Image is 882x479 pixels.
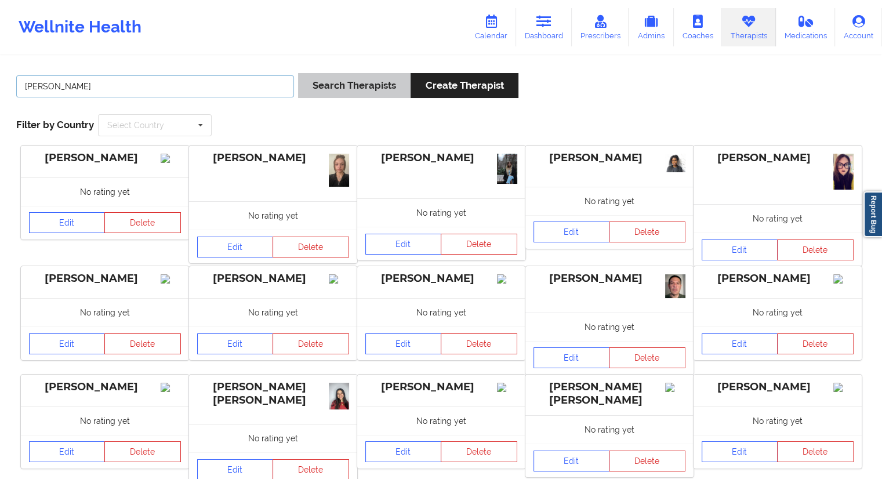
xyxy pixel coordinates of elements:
[197,333,274,354] a: Edit
[365,333,442,354] a: Edit
[107,121,164,129] div: Select Country
[357,298,525,326] div: No rating yet
[702,272,854,285] div: [PERSON_NAME]
[833,383,854,392] img: Image%2Fplaceholer-image.png
[21,407,189,435] div: No rating yet
[533,222,610,242] a: Edit
[189,298,357,326] div: No rating yet
[525,187,694,215] div: No rating yet
[863,191,882,237] a: Report Bug
[533,151,685,165] div: [PERSON_NAME]
[441,234,517,255] button: Delete
[273,333,349,354] button: Delete
[329,383,349,410] img: 78d184fb-c5fe-4392-a05d-203689400d80_bf309b4c-38b3-475b-a2d8-9582fba8e2a0IMG_4077.jpeg
[161,274,181,284] img: Image%2Fplaceholer-image.png
[161,154,181,163] img: Image%2Fplaceholer-image.png
[298,73,411,98] button: Search Therapists
[833,274,854,284] img: Image%2Fplaceholer-image.png
[525,313,694,341] div: No rating yet
[609,451,685,471] button: Delete
[629,8,674,46] a: Admins
[197,272,349,285] div: [PERSON_NAME]
[835,8,882,46] a: Account
[441,441,517,462] button: Delete
[161,383,181,392] img: Image%2Fplaceholer-image.png
[572,8,629,46] a: Prescribers
[273,237,349,257] button: Delete
[16,75,294,97] input: Search Keywords
[197,151,349,165] div: [PERSON_NAME]
[29,272,181,285] div: [PERSON_NAME]
[29,151,181,165] div: [PERSON_NAME]
[357,407,525,435] div: No rating yet
[104,333,181,354] button: Delete
[694,407,862,435] div: No rating yet
[516,8,572,46] a: Dashboard
[702,333,778,354] a: Edit
[497,154,517,184] img: 0835415d-06e6-44a3-b5c1-d628e83c7203_IMG_3054.jpeg
[694,204,862,233] div: No rating yet
[776,8,836,46] a: Medications
[29,441,106,462] a: Edit
[365,380,517,394] div: [PERSON_NAME]
[365,151,517,165] div: [PERSON_NAME]
[29,333,106,354] a: Edit
[197,380,349,407] div: [PERSON_NAME] [PERSON_NAME]
[466,8,516,46] a: Calendar
[104,441,181,462] button: Delete
[21,298,189,326] div: No rating yet
[609,222,685,242] button: Delete
[16,119,94,130] span: Filter by Country
[29,380,181,394] div: [PERSON_NAME]
[21,177,189,206] div: No rating yet
[29,212,106,233] a: Edit
[357,198,525,227] div: No rating yet
[411,73,518,98] button: Create Therapist
[365,234,442,255] a: Edit
[525,415,694,444] div: No rating yet
[497,274,517,284] img: Image%2Fplaceholer-image.png
[702,441,778,462] a: Edit
[777,441,854,462] button: Delete
[189,201,357,230] div: No rating yet
[104,212,181,233] button: Delete
[497,383,517,392] img: Image%2Fplaceholer-image.png
[702,380,854,394] div: [PERSON_NAME]
[441,333,517,354] button: Delete
[533,380,685,407] div: [PERSON_NAME] [PERSON_NAME]
[189,424,357,452] div: No rating yet
[533,347,610,368] a: Edit
[665,154,685,172] img: 999d0e34-0391-4fb9-9c2f-1a2463b577ff_pho6.PNG
[702,151,854,165] div: [PERSON_NAME]
[694,298,862,326] div: No rating yet
[702,239,778,260] a: Edit
[674,8,722,46] a: Coaches
[533,272,685,285] div: [PERSON_NAME]
[533,451,610,471] a: Edit
[665,274,685,298] img: 9093e229-61fa-479b-8ce5-937f736cabe0_2010-04-30_15.35.16.jpeg
[609,347,685,368] button: Delete
[197,237,274,257] a: Edit
[365,441,442,462] a: Edit
[665,383,685,392] img: Image%2Fplaceholer-image.png
[833,154,854,190] img: 26c9f11c-092e-47a4-8012-d104f115c883_IMG_0342.jpeg
[365,272,517,285] div: [PERSON_NAME]
[777,333,854,354] button: Delete
[329,154,349,187] img: 779f1f66-6c34-41fa-a567-4dd406fe5b89_IMG_7574.jpg
[722,8,776,46] a: Therapists
[777,239,854,260] button: Delete
[329,274,349,284] img: Image%2Fplaceholer-image.png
